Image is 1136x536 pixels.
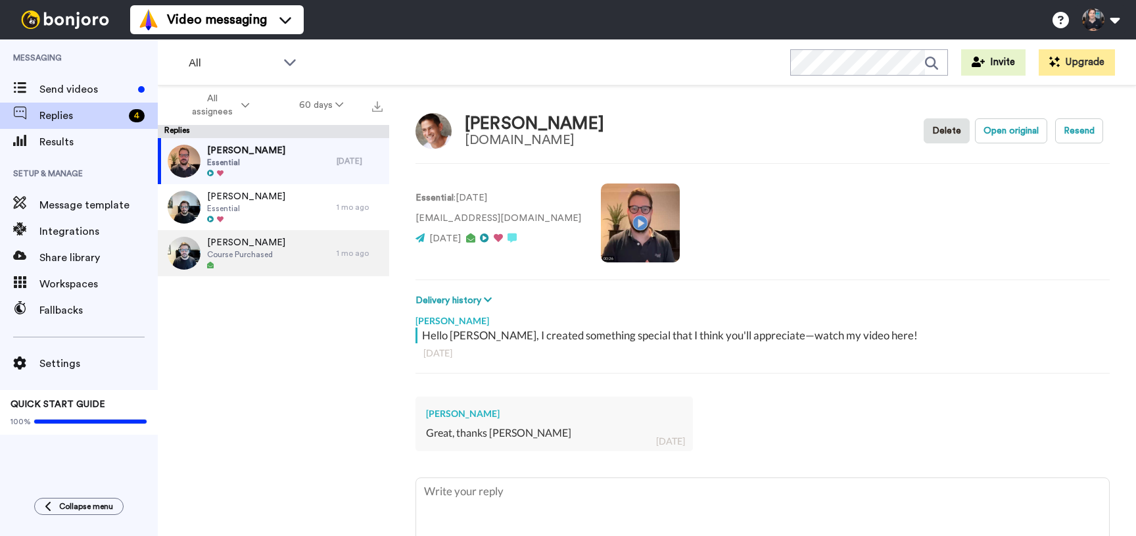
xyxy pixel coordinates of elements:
span: Send videos [39,82,133,97]
span: Video messaging [167,11,267,29]
div: 1 mo ago [337,202,383,212]
div: 1 mo ago [337,248,383,258]
span: [PERSON_NAME] [207,236,285,249]
img: Image of Matt [415,113,452,149]
span: QUICK START GUIDE [11,400,105,409]
span: Fallbacks [39,303,158,318]
div: 4 [129,109,145,122]
img: bj-logo-header-white.svg [16,11,114,29]
div: [PERSON_NAME] [426,407,682,420]
button: Delete [924,118,970,143]
span: Workspaces [39,276,158,292]
span: [PERSON_NAME] [207,144,285,157]
a: [PERSON_NAME]Course Purchased1 mo ago [158,230,389,276]
button: Collapse menu [34,498,124,515]
span: All assignees [185,92,239,118]
button: Upgrade [1039,49,1115,76]
button: Export all results that match these filters now. [368,95,387,115]
img: 77e7e22f-aa97-4979-953e-5d3d0038bd94-thumb.jpg [168,191,201,224]
span: Integrations [39,224,158,239]
div: [PERSON_NAME] [465,114,604,134]
span: 100% [11,416,31,427]
span: [DATE] [429,234,461,243]
div: Replies [158,125,389,138]
button: Invite [961,49,1026,76]
button: 60 days [274,93,368,117]
span: Message template [39,197,158,213]
p: : [DATE] [415,191,581,205]
span: Essential [207,157,285,168]
button: Open original [975,118,1047,143]
p: [EMAIL_ADDRESS][DOMAIN_NAME] [415,212,581,226]
img: vm-color.svg [138,9,159,30]
div: Hello [PERSON_NAME], I created something special that I think you'll appreciate—watch my video here! [422,328,1106,343]
span: Results [39,134,158,150]
div: [DOMAIN_NAME] [465,133,604,147]
div: [PERSON_NAME] [415,308,1110,328]
img: export.svg [372,101,383,112]
button: Resend [1055,118,1103,143]
span: Replies [39,108,124,124]
a: [PERSON_NAME]Essential1 mo ago [158,184,389,230]
span: Essential [207,203,285,214]
button: Delivery history [415,293,496,308]
span: Settings [39,356,158,372]
div: [DATE] [656,435,685,448]
img: 4cfa3111-2c45-4f9f-8f3c-42ab6f5dc22f-thumb.jpg [168,237,201,270]
div: [DATE] [423,347,1102,360]
div: Great, thanks [PERSON_NAME] [426,426,682,441]
div: [DATE] [337,156,383,166]
img: 7fc07682-7cd9-4cf3-bba7-3f8dbe7b385f-thumb.jpg [168,145,201,178]
span: Collapse menu [59,501,113,512]
a: [PERSON_NAME]Essential[DATE] [158,138,389,184]
strong: Essential [415,193,454,203]
span: [PERSON_NAME] [207,190,285,203]
span: Course Purchased [207,249,285,260]
span: All [189,55,277,71]
button: All assignees [160,87,274,124]
span: Share library [39,250,158,266]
